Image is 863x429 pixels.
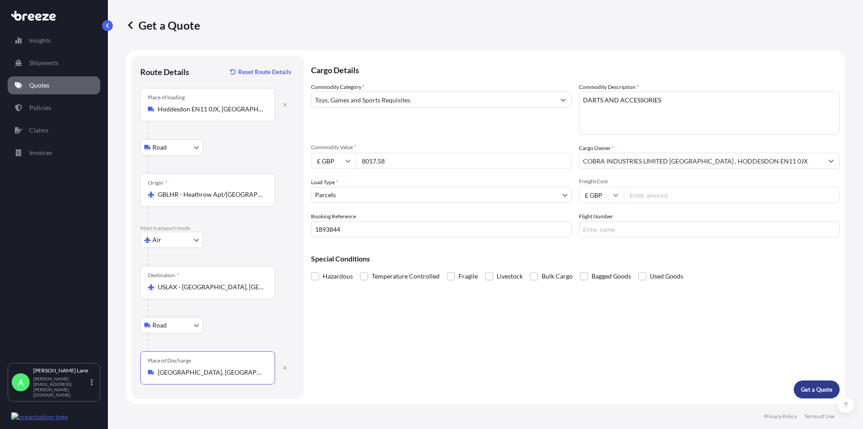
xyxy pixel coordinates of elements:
[801,385,832,394] p: Get a Quote
[8,54,100,72] a: Shipments
[823,153,839,169] button: Show suggestions
[458,270,478,283] span: Fragile
[140,225,295,232] p: Main transport mode
[315,190,336,199] span: Parcels
[29,148,52,157] p: Invoices
[579,144,614,153] label: Cargo Owner
[158,368,264,377] input: Place of Discharge
[140,66,189,77] p: Route Details
[579,153,823,169] input: Full name
[140,139,203,155] button: Select transport
[29,126,49,135] p: Claims
[555,92,571,108] button: Show suggestions
[33,367,89,374] p: [PERSON_NAME] Lane
[8,99,100,117] a: Policies
[158,105,264,114] input: Place of loading
[804,413,834,420] a: Terms of Use
[33,376,89,398] p: [PERSON_NAME][EMAIL_ADDRESS][PERSON_NAME][DOMAIN_NAME]
[148,179,167,186] div: Origin
[579,221,840,237] input: Enter name
[624,187,840,203] input: Enter amount
[29,58,58,67] p: Shipments
[29,103,51,112] p: Policies
[8,76,100,94] a: Quotes
[8,121,100,139] a: Claims
[8,31,100,49] a: Insights
[579,178,840,185] span: Freight Cost
[372,270,440,283] span: Temperature Controlled
[158,283,264,292] input: Destination
[11,412,68,421] img: organization-logo
[29,36,51,45] p: Insights
[356,153,572,169] input: Type amount
[764,413,797,420] a: Privacy Policy
[650,270,683,283] span: Used Goods
[152,235,161,244] span: Air
[148,94,185,101] div: Place of loading
[311,56,840,83] p: Cargo Details
[140,232,203,248] button: Select transport
[148,272,179,279] div: Destination
[8,144,100,162] a: Invoices
[794,380,840,398] button: Get a Quote
[542,270,573,283] span: Bulk Cargo
[311,92,555,108] input: Select a commodity type
[140,317,203,333] button: Select transport
[497,270,523,283] span: Livestock
[238,67,291,76] p: Reset Route Details
[158,190,264,199] input: Origin
[148,357,191,364] div: Place of Discharge
[311,221,572,237] input: Your internal reference
[126,18,200,32] p: Get a Quote
[579,83,639,92] label: Commodity Description
[579,212,613,221] label: Flight Number
[311,212,356,221] label: Booking Reference
[311,144,572,151] span: Commodity Value
[29,81,49,90] p: Quotes
[323,270,353,283] span: Hazardous
[311,187,572,203] button: Parcels
[592,270,631,283] span: Bagged Goods
[152,321,167,330] span: Road
[152,143,167,152] span: Road
[311,83,365,92] label: Commodity Category
[226,65,295,79] button: Reset Route Details
[311,178,338,187] span: Load Type
[311,255,840,262] p: Special Conditions
[18,378,23,387] span: A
